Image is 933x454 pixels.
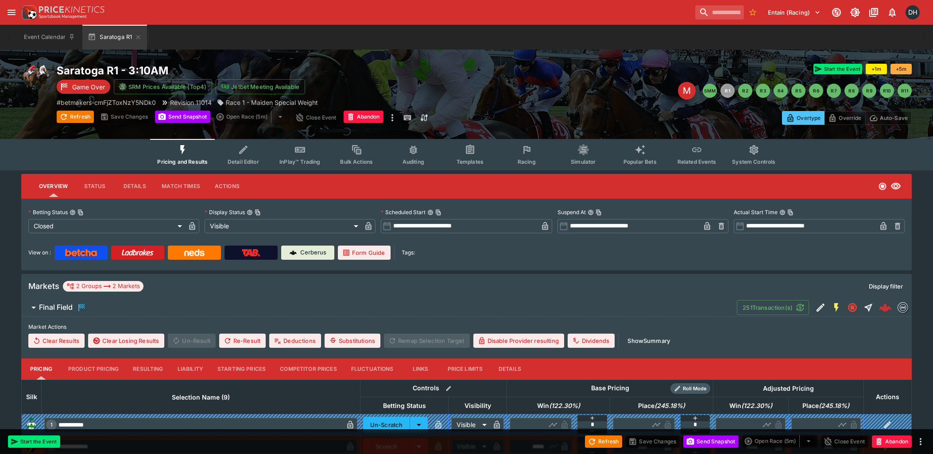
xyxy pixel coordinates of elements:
button: Product Pricing [61,358,126,380]
button: Re-Result [219,334,266,348]
svg: Closed [847,302,858,313]
button: R10 [880,84,894,98]
button: Final Field [21,299,737,316]
p: Betting Status [28,208,68,216]
button: open drawer [4,4,19,20]
span: Related Events [677,158,716,165]
button: Start the Event [8,435,60,448]
button: Toggle light/dark mode [847,4,863,20]
span: Place(245.18%) [793,400,859,411]
div: Visible [205,219,361,233]
span: Mark an event as closed and abandoned. [872,436,912,445]
button: 251Transaction(s) [737,300,809,315]
button: Match Times [155,176,207,197]
span: System Controls [732,158,775,165]
label: Tags: [402,246,415,260]
span: Selection Name (9) [162,392,240,403]
img: runner 1 [24,418,39,432]
span: Auditing [403,158,424,165]
button: Closed [844,300,860,315]
th: Controls [360,380,507,397]
img: jetbet-logo.svg [221,82,229,91]
button: Send Snapshot [155,111,210,123]
span: Simulator [571,158,596,165]
button: Liability [170,358,210,380]
button: Refresh [57,111,94,123]
em: ( 245.18 %) [819,400,849,411]
div: split button [742,435,817,447]
div: Base Pricing [588,383,633,394]
div: split button [214,111,289,123]
h6: Final Field [39,303,73,312]
span: InPlay™ Trading [279,158,320,165]
button: Jetbet Meeting Available [216,79,305,94]
a: Cerberus [281,246,334,260]
span: Betting Status [373,400,436,411]
p: Cerberus [300,248,326,257]
span: Templates [457,158,484,165]
span: Win(122.30%) [720,400,782,411]
button: Straight [860,300,876,315]
button: +1m [866,64,887,74]
button: Substitutions [325,334,380,348]
a: Form Guide [338,246,391,260]
button: Documentation [866,4,882,20]
a: 8f6468e5-e02a-40fa-b123-cded3c01e20b [876,299,894,316]
span: Popular Bets [623,158,657,165]
button: Deductions [269,334,321,348]
p: Overtype [797,113,821,123]
div: Event type filters [150,139,782,170]
button: Auto-Save [865,111,912,125]
button: R4 [774,84,788,98]
button: Override [824,111,865,125]
button: Copy To Clipboard [77,209,84,215]
em: ( 245.18 %) [654,400,685,411]
div: 2 Groups 2 Markets [66,281,140,292]
svg: Visible [890,181,901,192]
button: +5m [890,64,912,74]
button: Display filter [863,279,908,293]
th: Silk [22,380,42,414]
button: R9 [862,84,876,98]
div: Show/hide Price Roll mode configuration. [670,383,710,394]
span: Win(122.30%) [527,400,590,411]
button: R6 [809,84,823,98]
img: Cerberus [290,249,297,256]
p: Scheduled Start [381,208,426,216]
button: Actual Start TimeCopy To Clipboard [779,209,786,215]
button: Abandon [872,435,912,448]
label: View on : [28,246,51,260]
button: Copy To Clipboard [596,209,602,215]
span: Roll Mode [679,385,710,392]
span: Bulk Actions [340,158,373,165]
button: Clear Results [28,334,85,348]
span: Mark an event as closed and abandoned. [344,112,383,121]
button: Edit Detail [813,300,828,315]
button: Saratoga R1 [82,25,147,50]
button: R1 [720,84,735,98]
button: R3 [756,84,770,98]
nav: pagination navigation [703,84,912,98]
button: Resulting [126,358,170,380]
svg: Closed [878,182,887,191]
button: Links [401,358,441,380]
div: betmakers [898,302,908,313]
button: ShowSummary [622,334,675,348]
button: Event Calendar [19,25,81,50]
button: R2 [738,84,752,98]
span: Racing [518,158,536,165]
button: Status [75,176,115,197]
button: more [915,436,926,447]
h2: Copy To Clipboard [57,64,484,77]
button: R8 [844,84,859,98]
img: PriceKinetics Logo [19,4,37,21]
span: Pricing and Results [157,158,208,165]
p: Copy To Clipboard [57,98,156,107]
input: search [695,5,744,19]
button: R7 [827,84,841,98]
div: Race 1 - Maiden Special Weight [217,98,318,107]
img: logo-cerberus--red.svg [879,301,891,314]
button: Suspend AtCopy To Clipboard [588,209,594,215]
span: Detail Editor [228,158,259,165]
